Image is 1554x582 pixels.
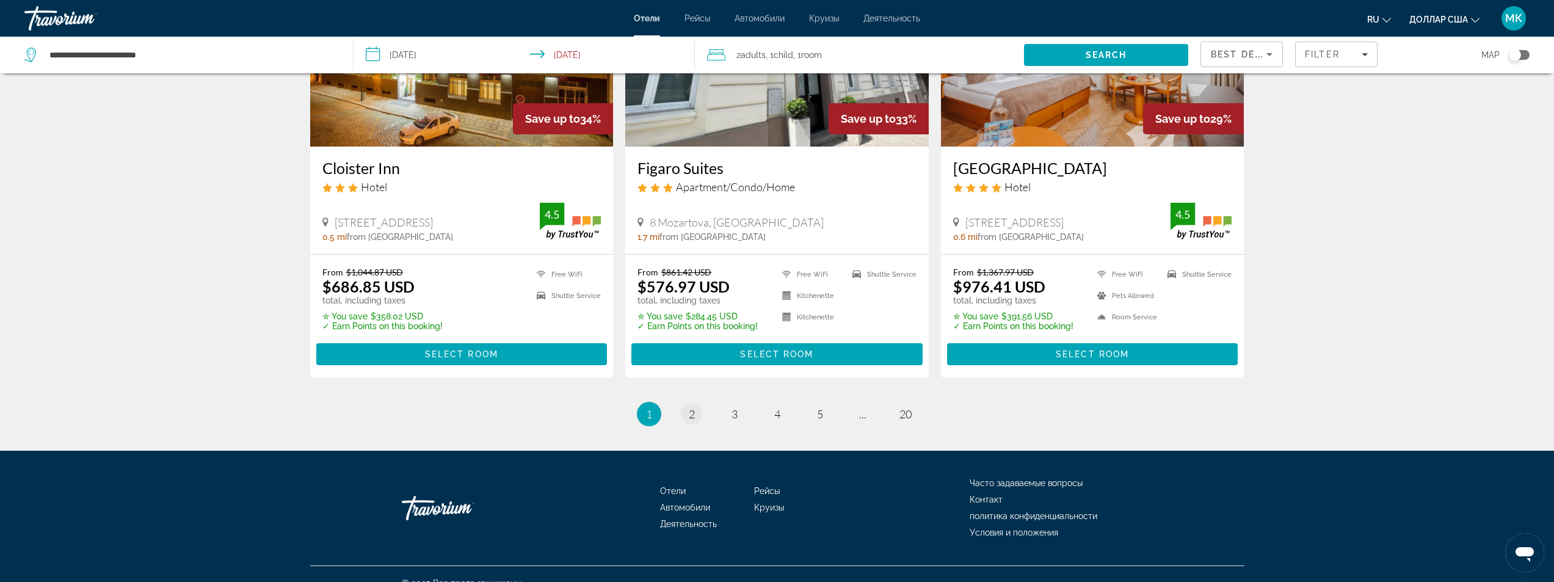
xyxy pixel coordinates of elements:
[970,495,1003,504] a: Контакт
[637,267,658,277] span: From
[754,486,780,496] a: Рейсы
[863,13,920,23] a: Деятельность
[322,277,415,296] ins: $686.85 USD
[953,311,1073,321] p: $391.56 USD
[1500,49,1530,60] button: Toggle map
[637,311,758,321] p: $284.45 USD
[776,310,846,325] li: Kitchenette
[732,407,738,421] span: 3
[776,267,846,282] li: Free WiFi
[1295,42,1378,67] button: Filters
[631,346,923,359] a: Select Room
[646,407,652,421] span: 1
[346,267,403,277] del: $1,044.87 USD
[48,46,335,64] input: Search hotel destination
[1161,267,1232,282] li: Shuttle Service
[970,478,1083,488] a: Часто задаваемые вопросы
[1056,349,1129,359] span: Select Room
[1091,267,1161,282] li: Free WiFi
[322,232,347,242] span: 0.5 mi
[899,407,912,421] span: 20
[953,159,1232,177] h3: [GEOGRAPHIC_DATA]
[841,112,896,125] span: Save up to
[947,343,1238,365] button: Select Room
[754,503,784,512] a: Круизы
[1091,288,1161,304] li: Pets Allowed
[684,13,710,23] a: Рейсы
[676,180,795,194] span: Apartment/Condo/Home
[1004,180,1031,194] span: Hotel
[316,346,608,359] a: Select Room
[637,159,917,177] a: Figaro Suites
[695,37,1024,73] button: Travelers: 2 adults, 1 child
[322,311,368,321] span: ✮ You save
[661,267,711,277] del: $861.42 USD
[953,296,1073,305] p: total, including taxes
[1211,49,1274,59] span: Best Deals
[347,232,453,242] span: from [GEOGRAPHIC_DATA]
[531,267,601,282] li: Free WiFi
[1171,203,1232,239] img: TrustYou guest rating badge
[1305,49,1340,59] span: Filter
[1505,533,1544,572] iframe: Кнопка запуска окна обмена сообщениями
[741,50,766,60] span: Adults
[774,407,780,421] span: 4
[1143,103,1244,134] div: 29%
[335,216,433,229] span: [STREET_ADDRESS]
[1024,44,1188,66] button: Search
[1409,15,1468,24] font: доллар США
[402,490,524,526] a: Иди домой
[637,311,683,321] span: ✮ You save
[1367,15,1379,24] font: ru
[953,232,978,242] span: 0.6 mi
[947,346,1238,359] a: Select Room
[1481,46,1500,64] span: Map
[637,180,917,194] div: 3 star Apartment
[637,296,758,305] p: total, including taxes
[650,216,824,229] span: 8 Mozartova, [GEOGRAPHIC_DATA]
[24,2,147,34] a: Травориум
[637,232,659,242] span: 1.7 mi
[740,349,813,359] span: Select Room
[1091,310,1161,325] li: Room Service
[659,232,766,242] span: from [GEOGRAPHIC_DATA]
[531,288,601,304] li: Shuttle Service
[637,321,758,331] p: ✓ Earn Points on this booking!
[829,103,929,134] div: 33%
[1498,5,1530,31] button: Меню пользователя
[1171,207,1195,222] div: 4.5
[354,37,695,73] button: Select check in and out date
[637,277,730,296] ins: $576.97 USD
[953,267,974,277] span: From
[361,180,387,194] span: Hotel
[322,321,443,331] p: ✓ Earn Points on this booking!
[809,13,839,23] a: Круизы
[660,503,710,512] font: Автомобили
[766,46,793,64] span: , 1
[953,311,998,321] span: ✮ You save
[953,180,1232,194] div: 4 star Hotel
[977,267,1034,277] del: $1,367.97 USD
[1211,47,1273,62] mat-select: Sort by
[660,486,686,496] a: Отели
[970,511,1097,521] a: политика конфиденциальности
[978,232,1084,242] span: from [GEOGRAPHIC_DATA]
[660,519,717,529] a: Деятельность
[631,343,923,365] button: Select Room
[322,159,601,177] h3: Cloister Inn
[735,13,785,23] font: Автомобили
[634,13,660,23] a: Отели
[322,311,443,321] p: $358.02 USD
[970,528,1058,537] a: Условия и положения
[1409,10,1480,28] button: Изменить валюту
[540,207,564,222] div: 4.5
[965,216,1064,229] span: [STREET_ADDRESS]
